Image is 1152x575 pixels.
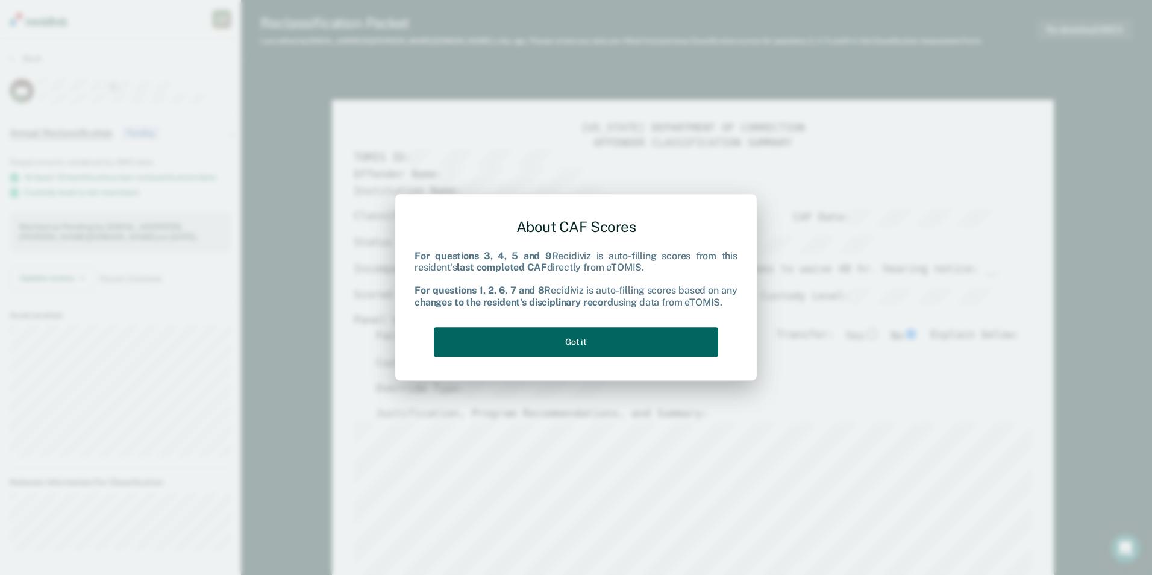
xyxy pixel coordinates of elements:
div: Recidiviz is auto-filling scores from this resident's directly from eTOMIS. Recidiviz is auto-fil... [415,250,737,308]
b: For questions 1, 2, 6, 7 and 8 [415,285,544,297]
button: Got it [434,327,718,357]
b: changes to the resident's disciplinary record [415,297,613,308]
div: About CAF Scores [415,209,737,245]
b: For questions 3, 4, 5 and 9 [415,250,552,262]
b: last completed CAF [457,262,546,273]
